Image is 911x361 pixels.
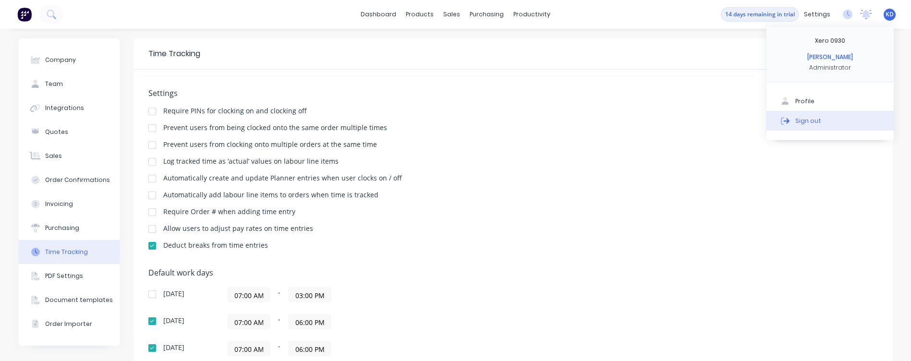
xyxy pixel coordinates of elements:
div: Profile [795,97,814,106]
div: Administrator [809,63,851,72]
div: Require Order # when adding time entry [163,208,295,215]
div: Deduct breaks from time entries [163,242,268,249]
div: [DATE] [163,317,184,324]
div: sales [438,7,465,22]
button: Sign out [766,111,894,130]
button: Invoicing [19,192,120,216]
div: Time Tracking [148,48,200,60]
div: Invoicing [45,200,73,208]
div: settings [799,7,835,22]
input: Start [228,314,270,329]
div: Prevent users from clocking onto multiple orders at the same time [163,141,377,148]
input: Start [228,341,270,356]
div: Sales [45,152,62,160]
div: Require PINs for clocking on and clocking off [163,108,307,114]
div: Document templates [45,296,113,304]
div: [DATE] [163,290,184,297]
h5: Default work days [148,268,878,277]
div: Integrations [45,104,84,112]
img: Factory [17,7,32,22]
div: - [227,287,467,302]
input: Finish [289,288,331,302]
div: Time Tracking [45,248,88,256]
button: Order Importer [19,312,120,336]
div: Prevent users from being clocked onto the same order multiple times [163,124,387,131]
button: Integrations [19,96,120,120]
div: Order Importer [45,320,92,328]
div: - [227,341,467,356]
div: purchasing [465,7,509,22]
button: Company [19,48,120,72]
input: Finish [289,314,331,329]
button: 14 days remaining in trial [721,7,799,22]
div: Automatically add labour line items to orders when time is tracked [163,192,378,198]
button: Team [19,72,120,96]
div: Allow users to adjust pay rates on time entries [163,225,313,232]
h5: Settings [148,89,878,98]
div: Company [45,56,76,64]
button: Time Tracking [19,240,120,264]
div: productivity [509,7,555,22]
div: [PERSON_NAME] [807,53,853,61]
div: Log tracked time as ‘actual’ values on labour line items [163,158,339,165]
div: Order Confirmations [45,176,110,184]
div: Sign out [795,116,821,125]
button: Sales [19,144,120,168]
div: Quotes [45,128,68,136]
div: PDF Settings [45,272,83,280]
div: products [401,7,438,22]
button: Quotes [19,120,120,144]
button: PDF Settings [19,264,120,288]
div: [DATE] [163,344,184,351]
div: - [227,314,467,329]
span: KD [886,10,894,19]
button: Document templates [19,288,120,312]
input: Start [228,288,270,302]
button: Profile [766,92,894,111]
a: dashboard [356,7,401,22]
input: Finish [289,341,331,356]
div: Purchasing [45,224,79,232]
div: Automatically create and update Planner entries when user clocks on / off [163,175,402,181]
button: Order Confirmations [19,168,120,192]
div: Team [45,80,63,88]
button: Purchasing [19,216,120,240]
div: Xero 0930 [815,36,845,45]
